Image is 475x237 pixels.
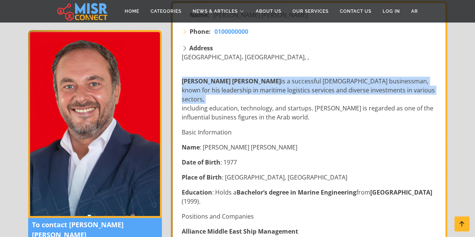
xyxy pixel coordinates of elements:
[182,173,222,181] strong: Place of Birth
[145,4,187,18] a: Categories
[182,188,438,206] p: : Holds a from (1999).
[370,188,432,196] strong: [GEOGRAPHIC_DATA]
[119,4,145,18] a: Home
[182,143,438,152] p: : [PERSON_NAME] [PERSON_NAME]
[189,44,213,52] strong: Address
[377,4,406,18] a: Log in
[250,4,287,18] a: About Us
[187,4,250,18] a: News & Articles
[182,143,200,151] strong: Name
[182,128,438,137] p: Basic Information
[190,27,211,36] strong: Phone:
[287,4,334,18] a: Our Services
[182,212,438,221] p: Positions and Companies
[214,27,248,36] a: 0100000000
[57,2,107,21] img: main.misr_connect
[182,158,220,166] strong: Date of Birth
[182,77,281,85] strong: [PERSON_NAME] [PERSON_NAME]
[182,158,438,167] p: : 1977
[182,188,212,196] strong: Education
[237,188,356,196] strong: Bachelor’s degree in Marine Engineering
[182,227,298,235] strong: Alliance Middle East Ship Management
[182,173,438,182] p: : [GEOGRAPHIC_DATA], [GEOGRAPHIC_DATA]
[334,4,377,18] a: Contact Us
[182,53,309,61] span: [GEOGRAPHIC_DATA]، [GEOGRAPHIC_DATA], ,
[193,8,238,15] span: News & Articles
[28,30,162,218] img: Ahmed Tarek Khalil
[182,77,438,122] p: is a successful [DEMOGRAPHIC_DATA] businessman, known for his leadership in maritime logistics se...
[406,4,424,18] a: AR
